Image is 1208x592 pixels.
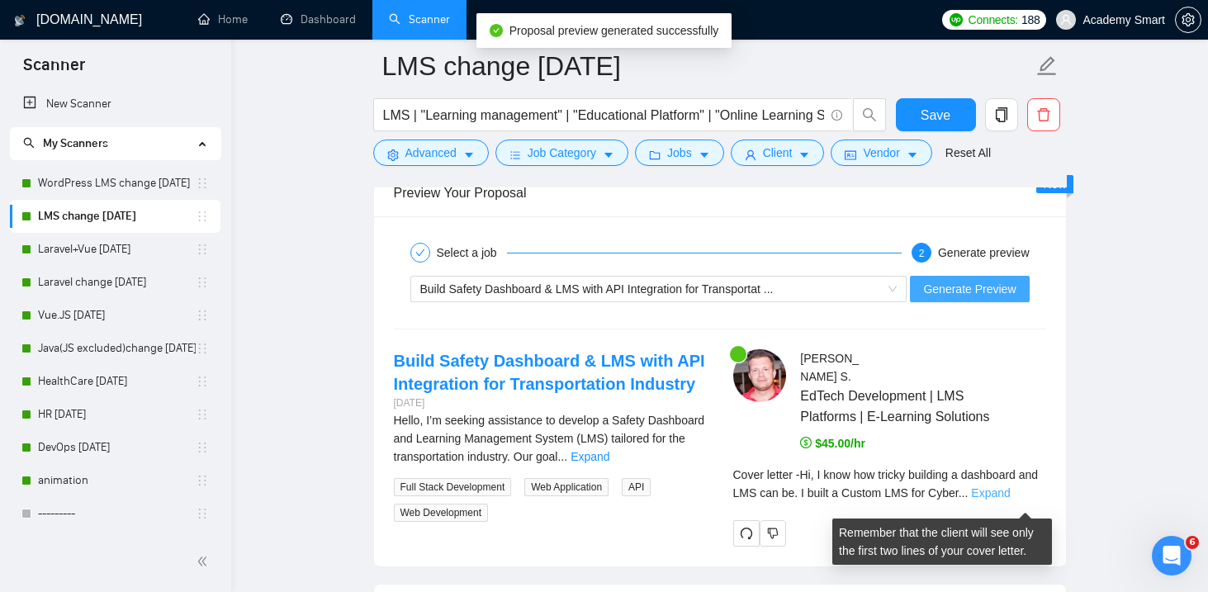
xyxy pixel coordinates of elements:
[43,136,108,150] span: My Scanners
[1152,536,1191,575] iframe: Intercom live chat
[382,45,1033,87] input: Scanner name...
[38,233,196,266] a: Laravel+Vue [DATE]
[509,149,521,161] span: bars
[831,110,842,121] span: info-circle
[733,468,1039,500] span: Cover letter - Hi, I know how tricky building a dashboard and LMS can be. I built a Custom LMS fo...
[23,88,207,121] a: New Scanner
[196,507,209,520] span: holder
[394,352,705,393] a: Build Safety Dashboard & LMS with API Integration for Transportation Industry
[571,450,609,463] a: Expand
[760,520,786,547] button: dislike
[196,243,209,256] span: holder
[919,248,925,259] span: 2
[196,342,209,355] span: holder
[10,299,220,332] li: Vue.JS 07.07.2025
[800,437,812,448] span: dollar
[854,107,885,122] span: search
[389,12,450,26] a: searchScanner
[950,13,963,26] img: upwork-logo.png
[896,98,976,131] button: Save
[734,527,759,540] span: redo
[196,177,209,190] span: holder
[10,88,220,121] li: New Scanner
[1036,55,1058,77] span: edit
[603,149,614,161] span: caret-down
[985,98,1018,131] button: copy
[196,309,209,322] span: holder
[198,12,248,26] a: homeHome
[197,553,213,570] span: double-left
[196,408,209,421] span: holder
[649,149,661,161] span: folder
[923,280,1016,298] span: Generate Preview
[10,167,220,200] li: WordPress LMS change 14.07.2025
[831,140,931,166] button: idcardVendorcaret-down
[745,149,756,161] span: user
[853,98,886,131] button: search
[1175,7,1201,33] button: setting
[38,497,196,530] a: ---------
[38,200,196,233] a: LMS change [DATE]
[667,144,692,162] span: Jobs
[528,144,596,162] span: Job Category
[10,365,220,398] li: HealthCare 21/07/2025
[1060,14,1072,26] span: user
[196,474,209,487] span: holder
[800,386,997,427] span: EdTech Development | LMS Platforms | E-Learning Solutions
[1176,13,1201,26] span: setting
[23,137,35,149] span: search
[10,431,220,464] li: DevOps 07.07.2025
[800,352,859,383] span: [PERSON_NAME] S .
[405,144,457,162] span: Advanced
[798,149,810,161] span: caret-down
[622,478,651,496] span: API
[196,375,209,388] span: holder
[938,243,1030,263] div: Generate preview
[394,411,707,466] div: Hello, I’m seeking assistance to develop a Safety Dashboard and Learning Management System (LMS) ...
[387,149,399,161] span: setting
[1186,536,1199,549] span: 6
[38,431,196,464] a: DevOps [DATE]
[10,233,220,266] li: Laravel+Vue 30.06.2025
[733,466,1046,502] div: Remember that the client will see only the first two lines of your cover letter.
[196,441,209,454] span: holder
[524,478,609,496] span: Web Application
[437,243,507,263] div: Select a job
[10,53,98,88] span: Scanner
[971,486,1010,500] a: Expand
[1021,11,1040,29] span: 188
[490,24,503,37] span: check-circle
[196,276,209,289] span: holder
[373,140,489,166] button: settingAdvancedcaret-down
[1028,107,1059,122] span: delete
[420,282,774,296] span: Build Safety Dashboard & LMS with API Integration for Transportat ...
[863,144,899,162] span: Vendor
[907,149,918,161] span: caret-down
[1027,98,1060,131] button: delete
[23,136,108,150] span: My Scanners
[733,520,760,547] button: redo
[495,140,628,166] button: barsJob Categorycaret-down
[10,332,220,365] li: Java(JS excluded)change 07.07.2025
[763,144,793,162] span: Client
[10,200,220,233] li: LMS change 21/07/2025
[959,486,969,500] span: ...
[845,149,856,161] span: idcard
[196,210,209,223] span: holder
[945,144,991,162] a: Reset All
[10,497,220,530] li: ---------
[281,12,356,26] a: dashboardDashboard
[394,478,512,496] span: Full Stack Development
[1175,13,1201,26] a: setting
[986,107,1017,122] span: copy
[10,398,220,431] li: HR 16/06/2025
[38,365,196,398] a: HealthCare [DATE]
[394,414,705,463] span: Hello, I’m seeking assistance to develop a Safety Dashboard and Learning Management System (LMS) ...
[832,519,1052,565] div: Remember that the client will see only the first two lines of your cover letter.
[731,140,825,166] button: userClientcaret-down
[38,332,196,365] a: Java(JS excluded)change [DATE]
[10,530,220,563] li: Wordpress 31.03.2025
[38,398,196,431] a: HR [DATE]
[800,437,865,450] span: $45.00/hr
[38,266,196,299] a: Laravel change [DATE]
